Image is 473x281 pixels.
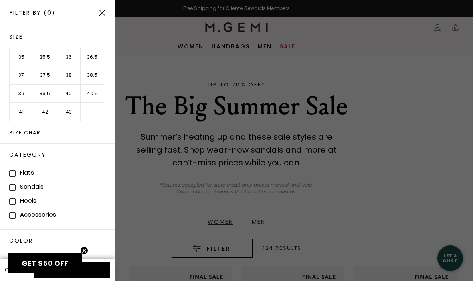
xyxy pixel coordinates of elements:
[33,66,57,85] li: 37.5
[5,267,27,273] a: Clear All
[99,10,105,16] img: Close
[9,130,115,135] div: Size Chart
[10,85,33,103] li: 39
[9,238,115,243] h2: Color
[10,66,33,85] li: 37
[10,103,33,121] li: 41
[33,103,57,121] li: 42
[57,48,81,66] li: 36
[57,85,81,103] li: 40
[20,210,56,219] label: Accessories
[57,66,81,85] li: 38
[10,10,55,16] h2: Filter By (0)
[33,48,57,66] li: 35.5
[57,103,81,121] li: 43
[8,253,82,273] div: GET $50 OFFClose teaser
[20,196,36,205] label: Heels
[80,247,88,255] button: Close teaser
[81,85,104,103] li: 40.5
[20,182,44,191] label: Sandals
[81,48,104,66] li: 36.5
[81,66,104,85] li: 38.5
[10,48,33,66] li: 35
[20,168,34,177] label: Flats
[33,85,57,103] li: 39.5
[9,34,115,40] h2: Size
[22,258,68,268] span: GET $50 OFF
[9,152,115,157] h2: Category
